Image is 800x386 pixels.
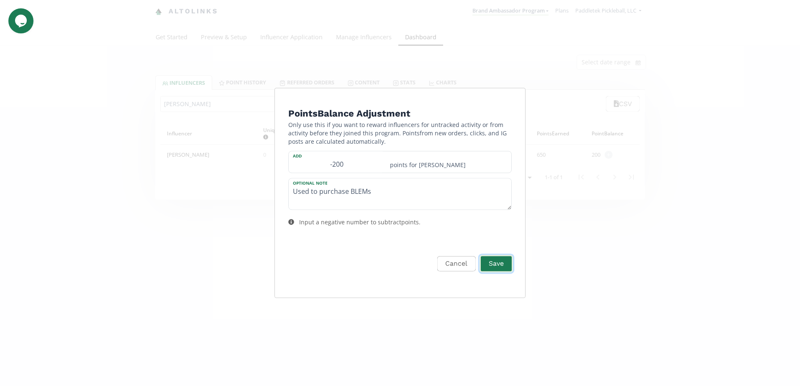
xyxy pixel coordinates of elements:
[288,121,512,146] p: Only use this if you want to reward influencers for untracked activity or from activity before th...
[289,178,503,186] label: Optional Note
[385,151,511,173] div: points for [PERSON_NAME]
[299,218,421,226] div: Input a negative number to subtract points .
[289,178,511,209] textarea: Used to purchase BLEMs
[274,88,526,298] div: Edit Program
[288,107,512,121] h4: Points Balance Adjustment
[437,256,475,272] button: Cancel
[8,8,35,33] iframe: chat widget
[479,255,513,273] button: Save
[289,151,385,159] label: Add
